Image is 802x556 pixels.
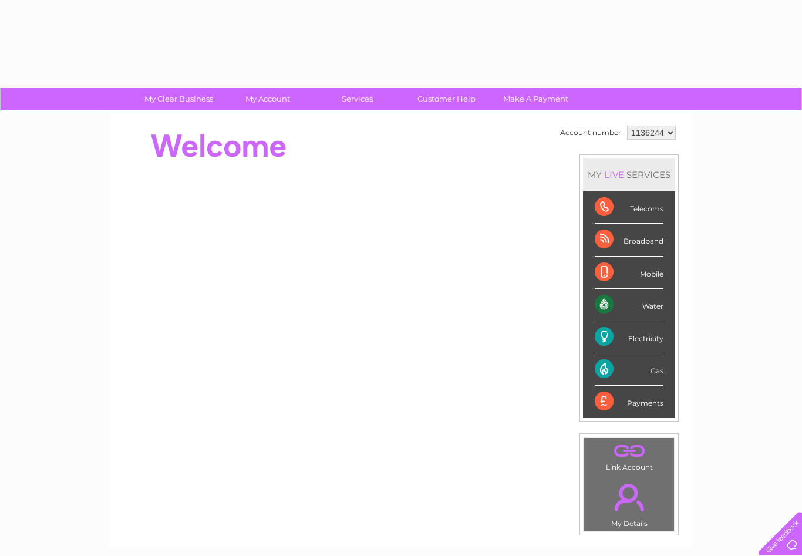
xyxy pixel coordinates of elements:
td: Account number [557,123,624,143]
div: Mobile [595,257,663,289]
a: . [587,477,671,518]
div: Electricity [595,321,663,353]
div: Gas [595,353,663,386]
a: Services [309,88,406,110]
div: Telecoms [595,191,663,224]
div: Payments [595,386,663,417]
div: LIVE [602,169,626,180]
a: My Account [220,88,316,110]
a: . [587,441,671,461]
div: MY SERVICES [583,158,675,191]
a: Customer Help [398,88,495,110]
div: Broadband [595,224,663,256]
a: Make A Payment [487,88,584,110]
a: My Clear Business [130,88,227,110]
td: My Details [584,474,675,531]
div: Water [595,289,663,321]
td: Link Account [584,437,675,474]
